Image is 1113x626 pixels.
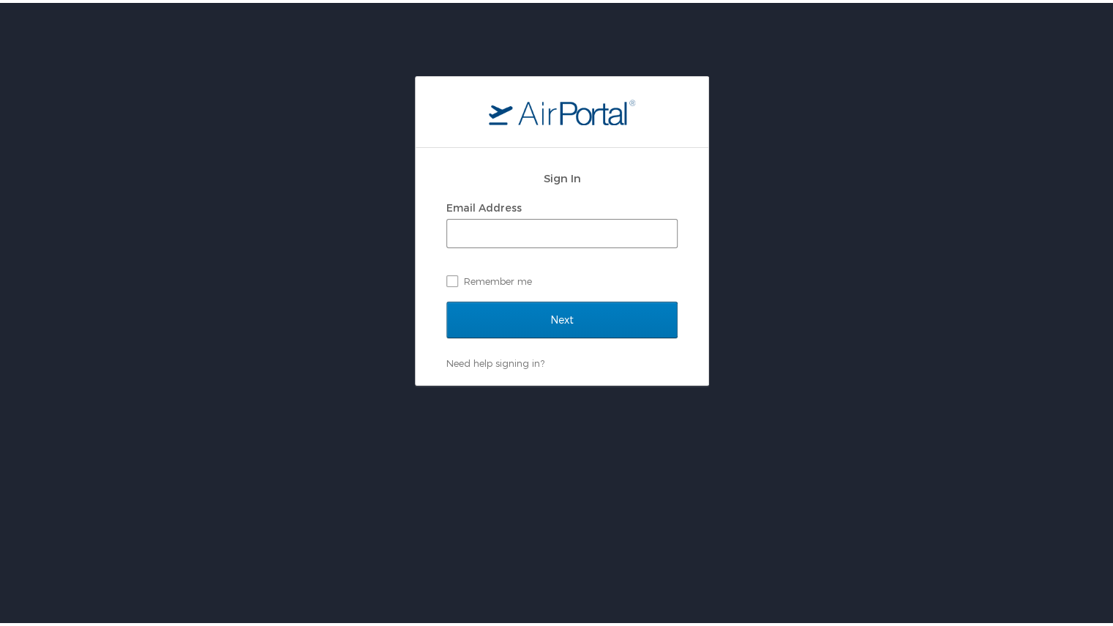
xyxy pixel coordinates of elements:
[446,299,678,335] input: Next
[446,354,544,366] a: Need help signing in?
[446,267,678,289] label: Remember me
[446,167,678,184] h2: Sign In
[489,96,635,122] img: logo
[446,198,522,211] label: Email Address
